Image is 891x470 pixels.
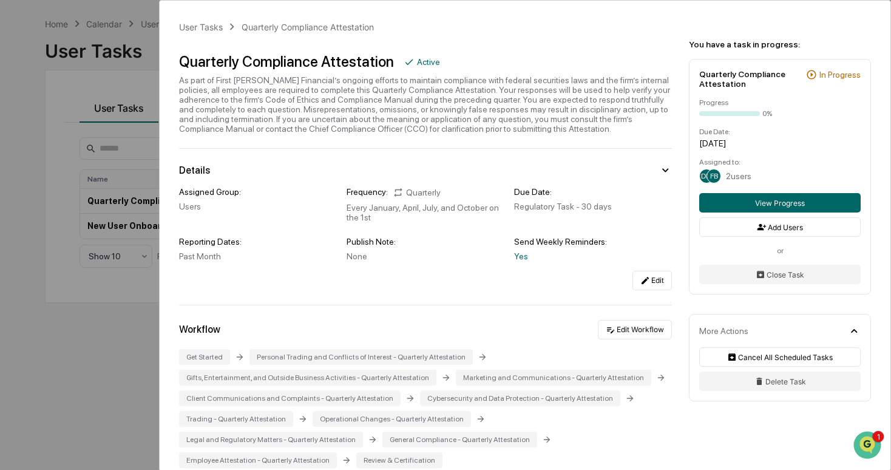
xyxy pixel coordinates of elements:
[12,26,221,45] p: How can we help?
[242,22,374,32] div: Quarterly Compliance Attestation
[38,165,98,175] span: [PERSON_NAME]
[12,250,22,259] div: 🖐️
[24,248,78,261] span: Preclearance
[356,452,442,468] div: Review & Certification
[83,244,155,265] a: 🗄️Attestations
[632,271,672,290] button: Edit
[819,70,861,80] div: In Progress
[179,324,220,335] div: Workflow
[12,273,22,282] div: 🔎
[249,349,473,365] div: Personal Trading and Conflicts of Interest - Quarterly Attestation
[179,452,337,468] div: Employee Attestation - Quarterly Attestation
[347,251,504,261] div: None
[12,154,32,173] img: Jack Rasmussen
[7,267,81,288] a: 🔎Data Lookup
[206,97,221,111] button: Start new chat
[762,109,772,118] div: 0%
[701,172,712,180] span: DM
[107,198,132,208] span: [DATE]
[12,135,81,145] div: Past conversations
[689,39,871,49] div: You have a task in progress:
[417,57,440,67] div: Active
[347,187,388,198] div: Frequency:
[179,202,337,211] div: Users
[101,198,105,208] span: •
[188,132,221,147] button: See all
[852,430,885,463] iframe: Open customer support
[313,411,471,427] div: Operational Changes - Quarterly Attestation
[100,248,151,261] span: Attestations
[88,250,98,259] div: 🗄️
[38,198,98,208] span: [PERSON_NAME]
[726,171,751,181] span: 2 users
[12,186,32,206] img: Cece Ferraez
[699,138,861,148] div: [DATE]
[699,128,861,136] div: Due Date:
[699,217,861,237] button: Add Users
[514,237,672,247] div: Send Weekly Reminders:
[456,370,651,386] div: Marketing and Communications - Quarterly Attestation
[699,247,861,255] div: or
[347,237,504,247] div: Publish Note:
[514,187,672,197] div: Due Date:
[179,187,337,197] div: Assigned Group:
[382,432,537,448] div: General Compliance - Quarterly Attestation
[25,93,47,115] img: 8933085812038_c878075ebb4cc5468115_72.jpg
[699,98,861,107] div: Progress
[179,237,337,247] div: Reporting Dates:
[55,105,167,115] div: We're available if you need us!
[179,370,436,386] div: Gifts, Entertainment, and Outside Business Activities - Quarterly Attestation
[107,165,132,175] span: [DATE]
[179,251,337,261] div: Past Month
[420,390,620,406] div: Cybersecurity and Data Protection - Quarterly Attestation
[179,390,401,406] div: Client Communications and Complaints - Quarterly Attestation
[598,320,672,339] button: Edit Workflow
[179,349,230,365] div: Get Started
[699,326,748,336] div: More Actions
[699,372,861,391] button: Delete Task
[179,75,672,134] div: As part of First [PERSON_NAME] Financial’s ongoing efforts to maintain compliance with federal se...
[101,165,105,175] span: •
[393,187,441,198] div: Quarterly
[7,244,83,265] a: 🖐️Preclearance
[699,347,861,367] button: Cancel All Scheduled Tasks
[179,53,394,70] div: Quarterly Compliance Attestation
[24,271,76,284] span: Data Lookup
[86,301,147,310] a: Powered byPylon
[514,251,672,261] div: Yes
[710,172,718,180] span: FB
[699,158,861,166] div: Assigned to:
[55,93,199,105] div: Start new chat
[179,22,223,32] div: User Tasks
[179,165,210,176] div: Details
[347,203,504,222] div: Every January, April, July, and October on the 1st
[699,193,861,213] button: View Progress
[24,166,34,175] img: 1746055101610-c473b297-6a78-478c-a979-82029cc54cd1
[12,93,34,115] img: 1746055101610-c473b297-6a78-478c-a979-82029cc54cd1
[699,265,861,284] button: Close Task
[514,202,672,211] div: Regulatory Task - 30 days
[179,432,363,448] div: Legal and Regulatory Matters - Quarterly Attestation
[179,411,293,427] div: Trading - Quarterly Attestation
[699,69,801,89] div: Quarterly Compliance Attestation
[121,301,147,310] span: Pylon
